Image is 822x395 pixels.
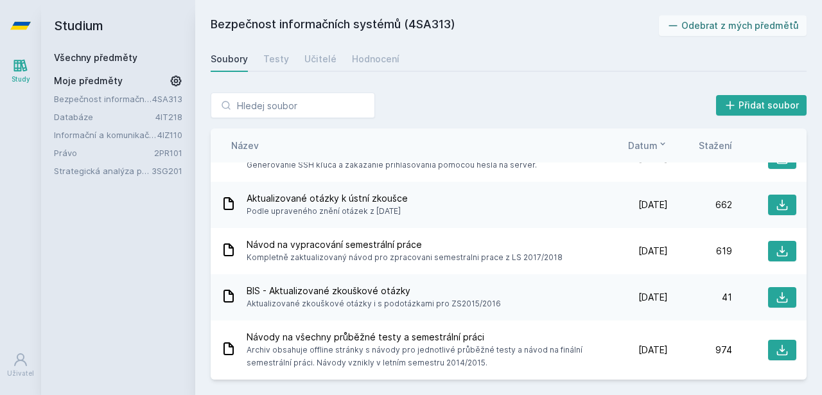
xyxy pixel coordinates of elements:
[638,198,668,211] span: [DATE]
[152,166,182,176] a: 3SG201
[263,53,289,66] div: Testy
[3,51,39,91] a: Study
[247,297,501,310] span: Aktualizované zkouškové otázky i s podotázkami pro ZS2015/2016
[352,46,399,72] a: Hodnocení
[54,164,152,177] a: Strategická analýza pro informatiky a statistiky
[152,94,182,104] a: 4SA313
[247,192,408,205] span: Aktualizované otázky k ústní zkoušce
[247,251,563,264] span: Kompletně zaktualizovaný návod pro zpracovani semestralni prace z LS 2017/2018
[668,291,732,304] div: 41
[54,92,152,105] a: Bezpečnost informačních systémů
[247,205,408,218] span: Podle upraveného znění otázek z [DATE]
[3,346,39,385] a: Uživatel
[154,148,182,158] a: 2PR101
[247,159,537,171] span: Generovanie SSH kľúča a zakázanie prihlasovania pomocou hesla na server.
[668,198,732,211] div: 662
[231,139,259,152] button: Název
[638,245,668,258] span: [DATE]
[247,238,563,251] span: Návod na vypracování semestrální práce
[668,344,732,356] div: 974
[155,112,182,122] a: 4IT218
[54,146,154,159] a: Právo
[211,15,659,36] h2: Bezpečnost informačních systémů (4SA313)
[699,139,732,152] button: Stažení
[628,139,658,152] span: Datum
[659,15,807,36] button: Odebrat z mých předmětů
[716,95,807,116] button: Přidat soubor
[247,285,501,297] span: BIS - Aktualizované zkouškové otázky
[304,46,337,72] a: Učitelé
[54,110,155,123] a: Databáze
[7,369,34,378] div: Uživatel
[247,331,599,344] span: Návody na všechny průběžné testy a semestrální práci
[157,130,182,140] a: 4IZ110
[638,291,668,304] span: [DATE]
[211,92,375,118] input: Hledej soubor
[211,53,248,66] div: Soubory
[263,46,289,72] a: Testy
[54,128,157,141] a: Informační a komunikační technologie
[12,75,30,84] div: Study
[628,139,668,152] button: Datum
[54,52,137,63] a: Všechny předměty
[668,245,732,258] div: 619
[247,344,599,369] span: Archiv obsahuje offline stránky s návody pro jednotlivé průběžné testy a návod na finální semestr...
[54,75,123,87] span: Moje předměty
[352,53,399,66] div: Hodnocení
[211,46,248,72] a: Soubory
[304,53,337,66] div: Učitelé
[638,344,668,356] span: [DATE]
